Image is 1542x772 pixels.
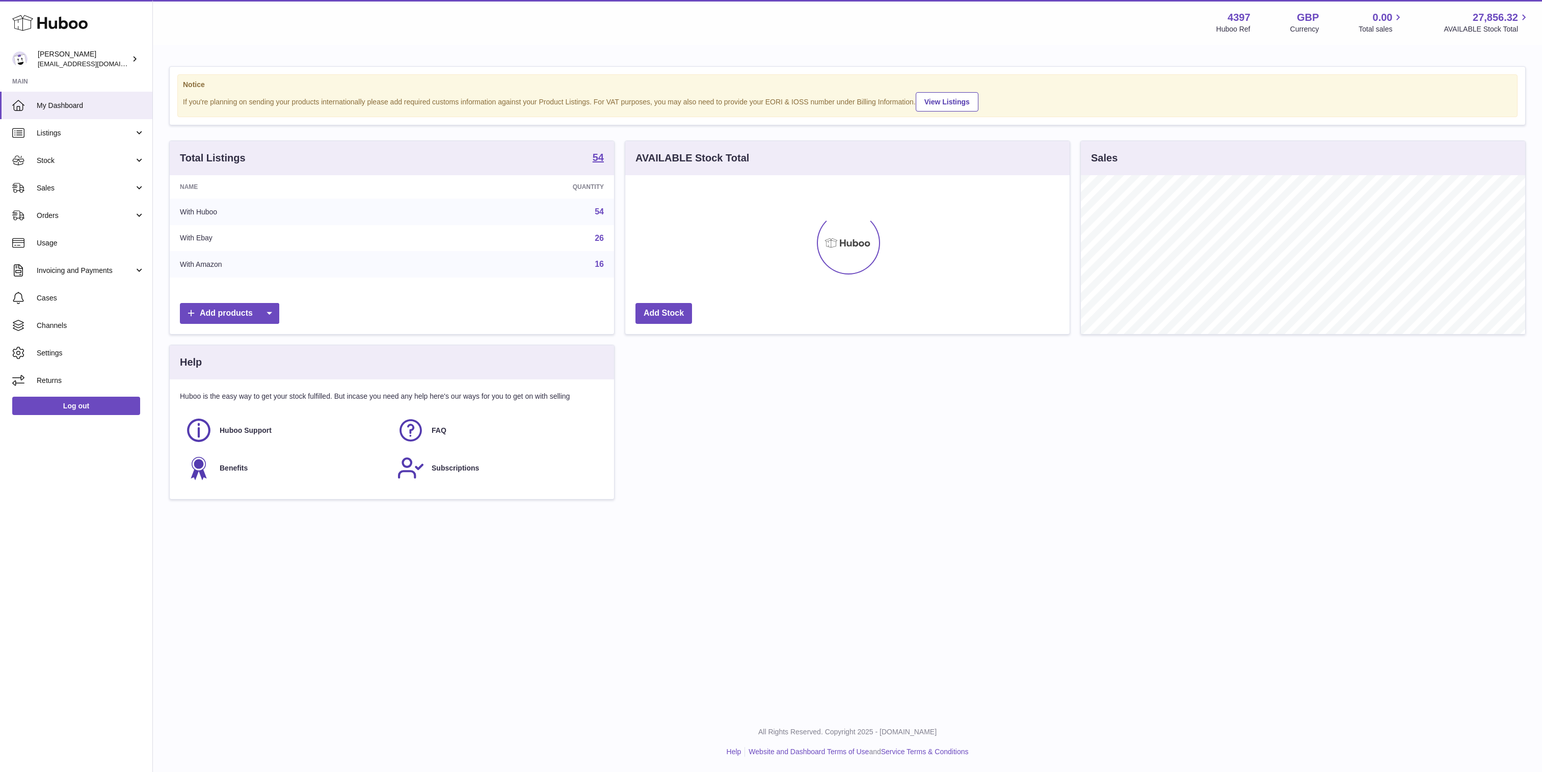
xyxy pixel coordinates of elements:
[397,417,599,444] a: FAQ
[170,251,413,278] td: With Amazon
[413,175,614,199] th: Quantity
[1373,11,1393,24] span: 0.00
[185,454,387,482] a: Benefits
[180,303,279,324] a: Add products
[635,303,692,324] a: Add Stock
[37,321,145,330] span: Channels
[37,101,145,111] span: My Dashboard
[593,152,604,162] strong: 54
[881,748,969,756] a: Service Terms & Conditions
[1297,11,1319,24] strong: GBP
[397,454,599,482] a: Subscriptions
[1091,151,1118,165] h3: Sales
[916,92,978,112] a: View Listings
[37,156,134,166] span: Stock
[37,238,145,248] span: Usage
[183,80,1512,90] strong: Notice
[185,417,387,444] a: Huboo Support
[38,49,129,69] div: [PERSON_NAME]
[180,355,202,369] h3: Help
[1290,24,1319,34] div: Currency
[1473,11,1518,24] span: 27,856.32
[170,175,413,199] th: Name
[37,293,145,303] span: Cases
[37,128,134,138] span: Listings
[745,747,968,757] li: and
[12,51,28,67] img: drumnnbass@gmail.com
[37,376,145,385] span: Returns
[727,748,741,756] a: Help
[1444,24,1530,34] span: AVAILABLE Stock Total
[595,260,604,268] a: 16
[37,266,134,275] span: Invoicing and Payments
[220,463,248,473] span: Benefits
[1444,11,1530,34] a: 27,856.32 AVAILABLE Stock Total
[749,748,869,756] a: Website and Dashboard Terms of Use
[161,727,1534,737] p: All Rights Reserved. Copyright 2025 - [DOMAIN_NAME]
[593,152,604,164] a: 54
[220,426,272,435] span: Huboo Support
[180,392,604,401] p: Huboo is the easy way to get your stock fulfilled. But incase you need any help here's our ways f...
[38,60,150,68] span: [EMAIL_ADDRESS][DOMAIN_NAME]
[432,463,479,473] span: Subscriptions
[635,151,749,165] h3: AVAILABLE Stock Total
[170,225,413,252] td: With Ebay
[1359,11,1404,34] a: 0.00 Total sales
[595,234,604,242] a: 26
[170,199,413,225] td: With Huboo
[1216,24,1251,34] div: Huboo Ref
[37,348,145,358] span: Settings
[1359,24,1404,34] span: Total sales
[432,426,446,435] span: FAQ
[37,183,134,193] span: Sales
[183,91,1512,112] div: If you're planning on sending your products internationally please add required customs informati...
[595,207,604,216] a: 54
[180,151,246,165] h3: Total Listings
[37,211,134,220] span: Orders
[1228,11,1251,24] strong: 4397
[12,397,140,415] a: Log out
